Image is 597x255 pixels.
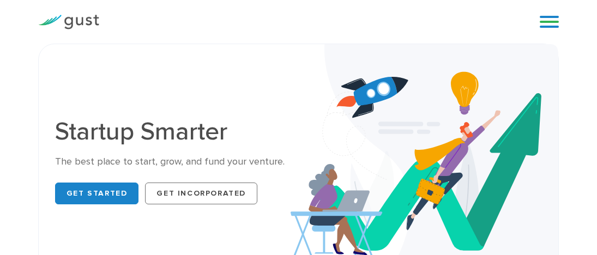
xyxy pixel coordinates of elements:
img: Gust Logo [38,15,99,29]
a: Get Incorporated [145,183,257,204]
h1: Startup Smarter [55,119,291,144]
a: Get Started [55,183,139,204]
div: The best place to start, grow, and fund your venture. [55,155,291,168]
